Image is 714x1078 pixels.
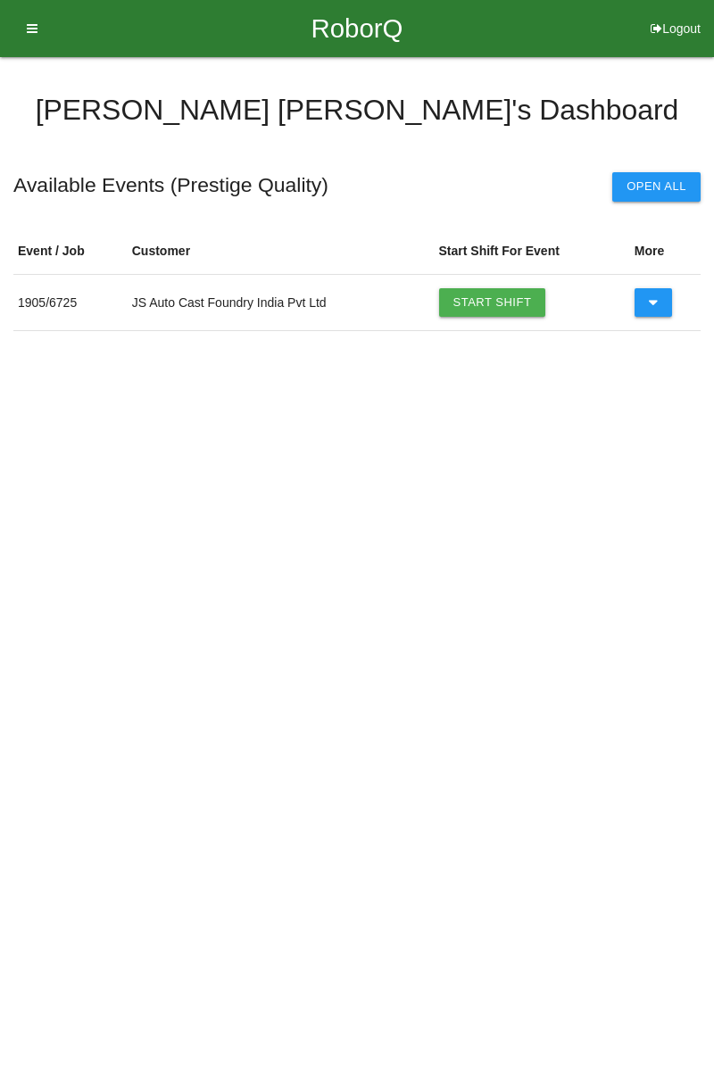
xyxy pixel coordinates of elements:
[13,274,128,330] td: 1905 / 6725
[13,174,328,196] h5: Available Events ( Prestige Quality )
[630,228,701,275] th: More
[435,228,630,275] th: Start Shift For Event
[439,288,546,317] a: Start Shift
[612,172,701,201] button: Open All
[13,95,701,126] h4: [PERSON_NAME] [PERSON_NAME] 's Dashboard
[128,274,435,330] td: JS Auto Cast Foundry India Pvt Ltd
[128,228,435,275] th: Customer
[13,228,128,275] th: Event / Job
